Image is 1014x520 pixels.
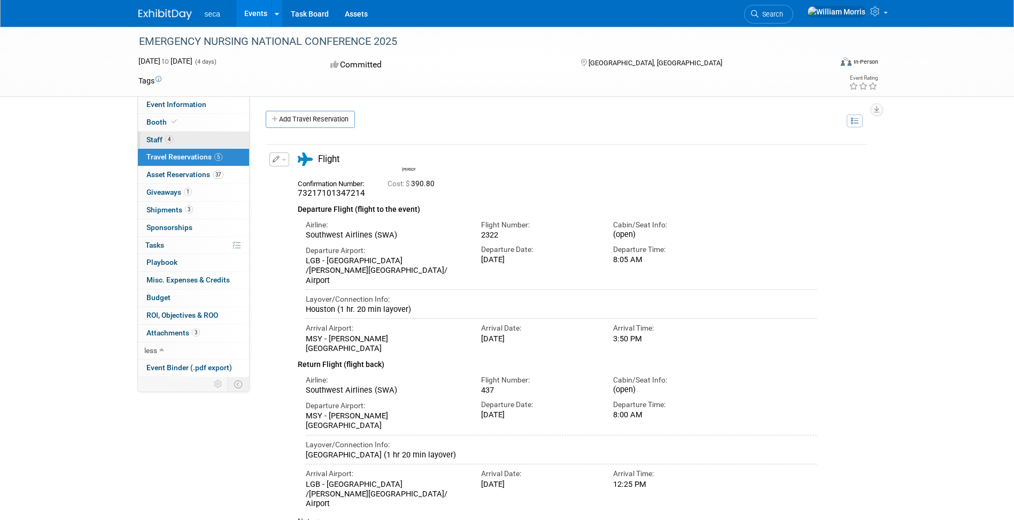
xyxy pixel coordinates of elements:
div: In-Person [853,58,878,66]
i: Booth reservation complete [172,119,177,125]
div: Airline: [306,375,466,385]
span: Sponsorships [146,223,192,232]
span: Travel Reservations [146,152,222,161]
div: Arrival Airport: [306,323,466,333]
div: Southwest Airlines (SWA) [306,385,466,395]
a: Attachments3 [138,325,249,342]
span: 37 [213,171,223,179]
span: less [144,346,157,355]
div: Event Format [769,56,879,72]
a: Event Binder (.pdf export) [138,360,249,377]
span: Flight [318,154,339,164]
span: 4 [165,135,173,143]
div: Confirmation Number: [298,177,371,188]
td: Tags [138,75,161,86]
div: Layover/Connection Info: [306,440,817,450]
img: ExhibitDay [138,9,192,20]
a: Asset Reservations37 [138,166,249,183]
span: Staff [146,135,173,144]
span: Event Information [146,100,206,109]
div: Arrival Airport: [306,469,466,479]
td: Personalize Event Tab Strip [209,377,228,391]
div: Flight Number: [481,375,597,385]
div: Departure Time: [613,400,729,410]
div: 8:05 AM [613,255,729,264]
a: Misc. Expenses & Credits [138,272,249,289]
img: Format-Inperson.png [841,57,852,66]
div: Departure Date: [481,400,597,410]
a: Sponsorships [138,219,249,236]
span: Event Binder (.pdf export) [146,363,232,372]
span: Playbook [146,258,177,266]
span: Giveaways [146,188,192,196]
span: Shipments [146,205,193,214]
div: [DATE] [481,334,597,343]
div: 437 [481,385,597,395]
div: Houston (1 hr. 20 min layover) [306,304,817,314]
div: Departure Time: [613,244,729,255]
span: 73217101347214 [298,188,365,198]
div: Cabin/Seat Info: [613,375,729,385]
span: 3 [192,328,200,337]
div: MSY - [PERSON_NAME] [GEOGRAPHIC_DATA] [306,334,466,354]
span: Misc. Expenses & Credits [146,276,230,284]
div: (open) [613,230,729,240]
span: Budget [146,293,171,302]
div: 2322 [481,230,597,240]
div: Return Flight (flight back) [298,353,817,371]
span: 390.80 [388,180,439,188]
a: Budget [138,289,249,307]
div: 8:00 AM [613,410,729,419]
span: Tasks [145,241,164,249]
i: Flight [298,152,313,166]
div: [DATE] [481,479,597,489]
a: Shipments3 [138,202,249,219]
div: Flight Number: [481,220,597,230]
div: Departure Flight (flight to the event) [298,198,817,216]
div: William Morris [402,166,415,172]
div: LGB - [GEOGRAPHIC_DATA] /[PERSON_NAME][GEOGRAPHIC_DATA]/ Airport [306,479,466,509]
div: Departure Airport: [306,246,466,256]
a: Search [744,5,793,24]
div: (open) [613,385,729,395]
div: MSY - [PERSON_NAME] [GEOGRAPHIC_DATA] [306,411,466,431]
span: ROI, Objectives & ROO [146,311,218,319]
div: Southwest Airlines (SWA) [306,230,466,240]
span: Search [758,10,783,18]
img: William Morris [402,151,417,166]
td: Toggle Event Tabs [227,377,249,391]
div: 12:25 PM [613,479,729,489]
a: less [138,342,249,360]
div: Airline: [306,220,466,230]
div: Arrival Date: [481,469,597,479]
span: Booth [146,118,179,126]
div: Layover/Connection Info: [306,294,817,304]
a: Booth [138,114,249,131]
div: 3:50 PM [613,334,729,343]
img: William Morris [807,6,866,18]
a: Add Travel Reservation [266,111,355,128]
a: Tasks [138,237,249,254]
a: Travel Reservations5 [138,149,249,166]
span: Cost: $ [388,180,411,188]
div: Event Rating [849,75,878,81]
span: 1 [184,188,192,196]
span: to [160,57,171,65]
div: Arrival Time: [613,323,729,333]
a: Staff4 [138,132,249,149]
span: [GEOGRAPHIC_DATA], [GEOGRAPHIC_DATA] [589,59,722,67]
div: [GEOGRAPHIC_DATA] (1 hr 20 min layover) [306,450,817,460]
span: [DATE] [DATE] [138,57,192,65]
div: Departure Date: [481,244,597,255]
div: Cabin/Seat Info: [613,220,729,230]
span: Attachments [146,328,200,337]
div: William Morris [399,151,418,172]
div: Departure Airport: [306,401,466,411]
a: ROI, Objectives & ROO [138,307,249,324]
a: Playbook [138,254,249,271]
div: [DATE] [481,255,597,264]
span: (4 days) [194,58,216,65]
span: Asset Reservations [146,170,223,179]
span: seca [205,10,221,18]
span: 5 [214,153,222,161]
